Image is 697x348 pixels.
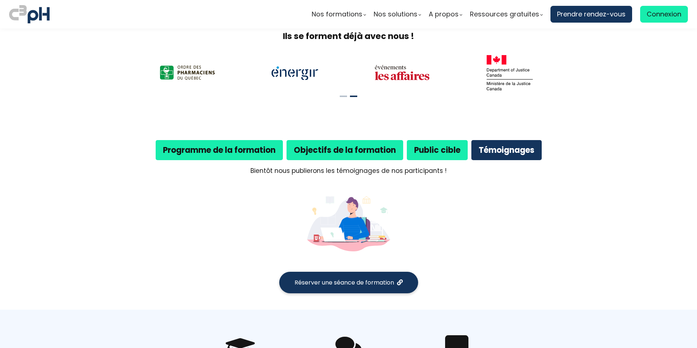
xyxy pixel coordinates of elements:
[295,278,394,287] span: Réserver une séance de formation
[153,166,544,176] div: Bientôt nous publierons les témoignages de nos participants !
[279,272,418,293] button: Réserver une séance de formation
[414,144,460,156] b: Public cible
[429,9,459,20] span: A propos
[135,31,562,42] h2: Ils se forment déjà avec nous !
[9,4,50,25] img: logo C3PH
[550,6,632,23] a: Prendre rendez-vous
[160,66,215,80] img: a47e6b12867916b6a4438ee949f1e672.png
[163,144,276,156] b: Programme de la formation
[272,66,318,80] img: 2bf8785f3860482eccf19e7ef0546d2e.png
[486,55,533,91] img: 8b82441872cb63e7a47c2395148b8385.png
[557,9,626,20] span: Prendre rendez-vous
[294,144,396,156] strong: Objectifs de la formation
[470,9,539,20] span: Ressources gratuites
[374,9,417,20] span: Nos solutions
[640,6,688,23] a: Connexion
[647,9,681,20] span: Connexion
[479,144,534,156] b: Témoignages
[375,64,429,82] img: 11df4bfa2365b0fd44dbb0cd08eb3630.png
[312,9,362,20] span: Nos formations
